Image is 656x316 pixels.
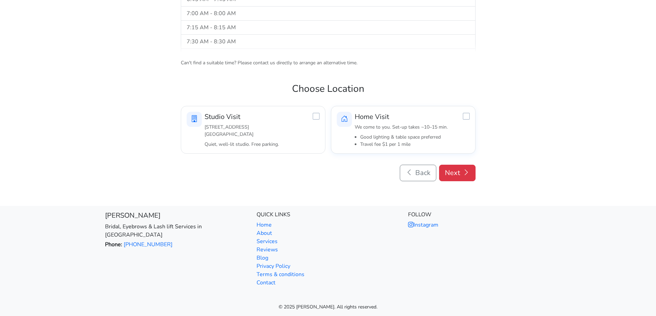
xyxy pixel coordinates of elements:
li: Travel fee $1 per 1 mile [360,141,470,148]
button: 7:30 AM - 8:30 AM [181,35,476,49]
a: Contact [257,279,275,286]
button: Next [439,165,476,181]
li: Good lighting & table space preferred [360,133,470,141]
button: 7:00 AM - 8:00 AM [181,7,476,21]
legend: Choose Location [181,67,476,95]
a: Home [257,221,272,229]
h6: Quick Links [257,211,400,218]
p: Bridal, Eyebrows & Lash lift Services in [GEOGRAPHIC_DATA] [105,222,248,239]
small: Can't find a suitable time? Please contact us directly to arrange an alternative time. [181,59,357,66]
a: Terms & conditions [257,271,304,278]
button: 7:15 AM - 8:15 AM [181,21,476,35]
span: Studio Visit [205,113,240,121]
strong: Phone: [105,241,122,248]
div: © 2025 [PERSON_NAME]. All rights reserved. [105,303,551,310]
a: Instagram [408,221,438,229]
a: About [257,229,272,237]
div: Quiet, well-lit studio. Free parking. [205,141,320,148]
span: Home Visit [355,113,389,121]
h6: Follow [408,211,551,218]
a: Privacy Policy [257,262,290,270]
button: 7:45 AM - 8:45 AM [181,49,476,63]
a: Blog [257,254,268,262]
div: [STREET_ADDRESS] [GEOGRAPHIC_DATA] [205,123,320,138]
a: Reviews [257,246,278,253]
a: [PHONE_NUMBER] [124,241,173,248]
h5: [PERSON_NAME] [105,211,248,220]
div: We come to you. Set-up takes ~10–15 min. [355,123,470,131]
button: Back [400,165,436,181]
a: Services [257,238,278,245]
